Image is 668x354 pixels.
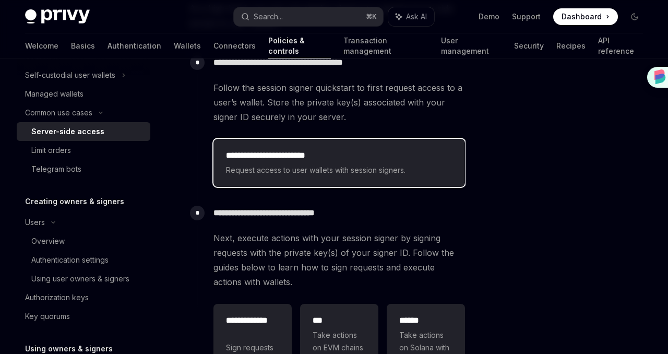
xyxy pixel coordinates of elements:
[562,11,602,22] span: Dashboard
[25,195,124,208] h5: Creating owners & signers
[31,254,109,266] div: Authentication settings
[343,33,428,58] a: Transaction management
[108,33,161,58] a: Authentication
[213,231,465,289] span: Next, execute actions with your session signer by signing requests with the private key(s) of you...
[17,122,150,141] a: Server-side access
[25,216,45,229] div: Users
[556,33,586,58] a: Recipes
[25,9,90,24] img: dark logo
[25,69,115,81] div: Self-custodial user wallets
[31,235,65,247] div: Overview
[213,80,465,124] span: Follow the session signer quickstart to first request access to a user’s wallet. Store the privat...
[514,33,544,58] a: Security
[31,144,71,157] div: Limit orders
[25,310,70,323] div: Key quorums
[17,160,150,179] a: Telegram bots
[25,33,58,58] a: Welcome
[626,8,643,25] button: Toggle dark mode
[17,307,150,326] a: Key quorums
[553,8,618,25] a: Dashboard
[226,164,452,176] span: Request access to user wallets with session signers.
[25,291,89,304] div: Authorization keys
[366,13,377,21] span: ⌘ K
[31,273,129,285] div: Using user owners & signers
[17,269,150,288] a: Using user owners & signers
[174,33,201,58] a: Wallets
[234,7,383,26] button: Search...⌘K
[25,88,83,100] div: Managed wallets
[268,33,331,58] a: Policies & controls
[17,288,150,307] a: Authorization keys
[254,10,283,23] div: Search...
[17,251,150,269] a: Authentication settings
[388,7,434,26] button: Ask AI
[31,125,104,138] div: Server-side access
[17,232,150,251] a: Overview
[598,33,643,58] a: API reference
[512,11,541,22] a: Support
[479,11,499,22] a: Demo
[25,107,92,119] div: Common use cases
[17,85,150,103] a: Managed wallets
[441,33,502,58] a: User management
[406,11,427,22] span: Ask AI
[31,163,81,175] div: Telegram bots
[17,141,150,160] a: Limit orders
[213,33,256,58] a: Connectors
[71,33,95,58] a: Basics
